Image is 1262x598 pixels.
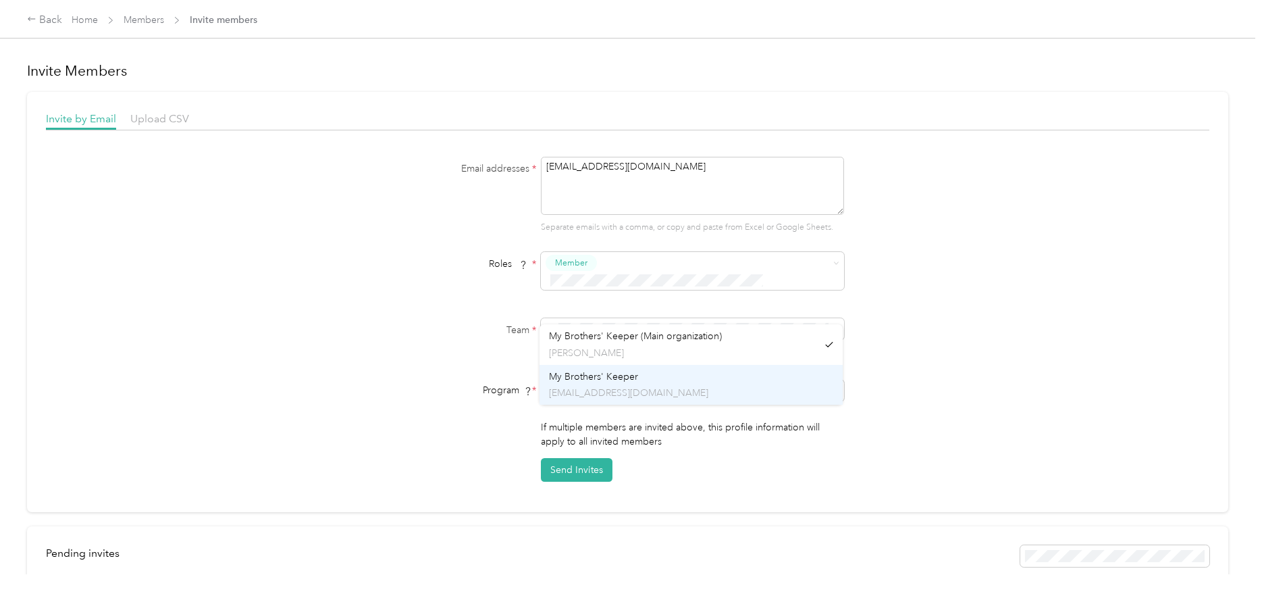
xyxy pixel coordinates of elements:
[549,371,638,382] span: My Brothers' Keeper
[124,14,164,26] a: Members
[1020,545,1209,567] div: Resend all invitations
[541,157,844,215] textarea: [EMAIL_ADDRESS][DOMAIN_NAME]
[130,112,189,125] span: Upload CSV
[549,346,818,360] p: [PERSON_NAME]
[1186,522,1262,598] iframe: Everlance-gr Chat Button Frame
[555,257,587,269] span: Member
[46,545,1209,567] div: info-bar
[46,112,116,125] span: Invite by Email
[368,323,537,337] label: Team
[46,547,120,559] span: Pending invites
[541,222,844,234] p: Separate emails with a comma, or copy and paste from Excel or Google Sheets.
[190,13,257,27] span: Invite members
[46,545,129,567] div: left-menu
[549,330,722,342] span: My Brothers' Keeper (Main organization)
[27,12,62,28] div: Back
[368,161,537,176] label: Email addresses
[546,255,597,272] button: Member
[541,458,612,482] button: Send Invites
[368,383,537,397] div: Program
[72,14,98,26] a: Home
[541,420,844,449] p: If multiple members are invited above, this profile information will apply to all invited members
[484,253,532,274] span: Roles
[27,61,1228,80] h1: Invite Members
[549,386,833,400] p: [EMAIL_ADDRESS][DOMAIN_NAME]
